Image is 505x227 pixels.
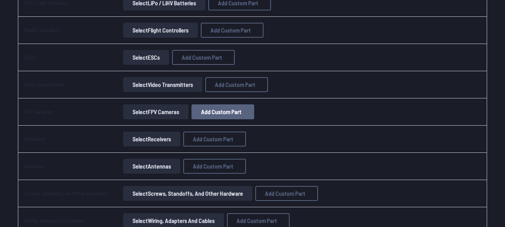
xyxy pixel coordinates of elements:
a: ESCs [24,54,35,60]
button: Add Custom Part [183,132,246,146]
a: SelectFPV Cameras [122,104,190,119]
span: Add Custom Part [201,109,241,115]
a: Screws, Standoffs, and Other Hardware [24,190,107,196]
button: Add Custom Part [205,77,268,92]
a: SelectFlight Controllers [122,23,199,38]
span: Add Custom Part [237,218,277,224]
button: SelectReceivers [123,132,180,146]
a: Antennas [24,163,44,169]
button: SelectVideo Transmitters [123,77,202,92]
span: Add Custom Part [265,190,305,196]
a: Flight Controllers [24,27,60,33]
button: Add Custom Part [172,50,235,65]
button: SelectAntennas [123,159,180,174]
button: Add Custom Part [183,159,246,174]
span: Add Custom Part [193,163,233,169]
a: Receivers [24,136,46,142]
a: FPV Cameras [24,108,53,115]
a: SelectReceivers [122,132,182,146]
button: SelectFPV Cameras [123,104,188,119]
a: Wiring, Adapters and Cables [24,217,84,224]
button: SelectScrews, Standoffs, and Other Hardware [123,186,252,201]
button: Add Custom Part [201,23,264,38]
span: Add Custom Part [215,82,255,88]
span: Add Custom Part [211,27,251,33]
span: Add Custom Part [182,54,222,60]
button: SelectESCs [123,50,169,65]
button: SelectFlight Controllers [123,23,198,38]
a: SelectAntennas [122,159,182,174]
span: Add Custom Part [193,136,233,142]
a: SelectScrews, Standoffs, and Other Hardware [122,186,254,201]
a: SelectESCs [122,50,171,65]
button: Add Custom Part [255,186,318,201]
a: SelectVideo Transmitters [122,77,204,92]
button: Add Custom Part [191,104,254,119]
a: Video Transmitters [24,81,64,88]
